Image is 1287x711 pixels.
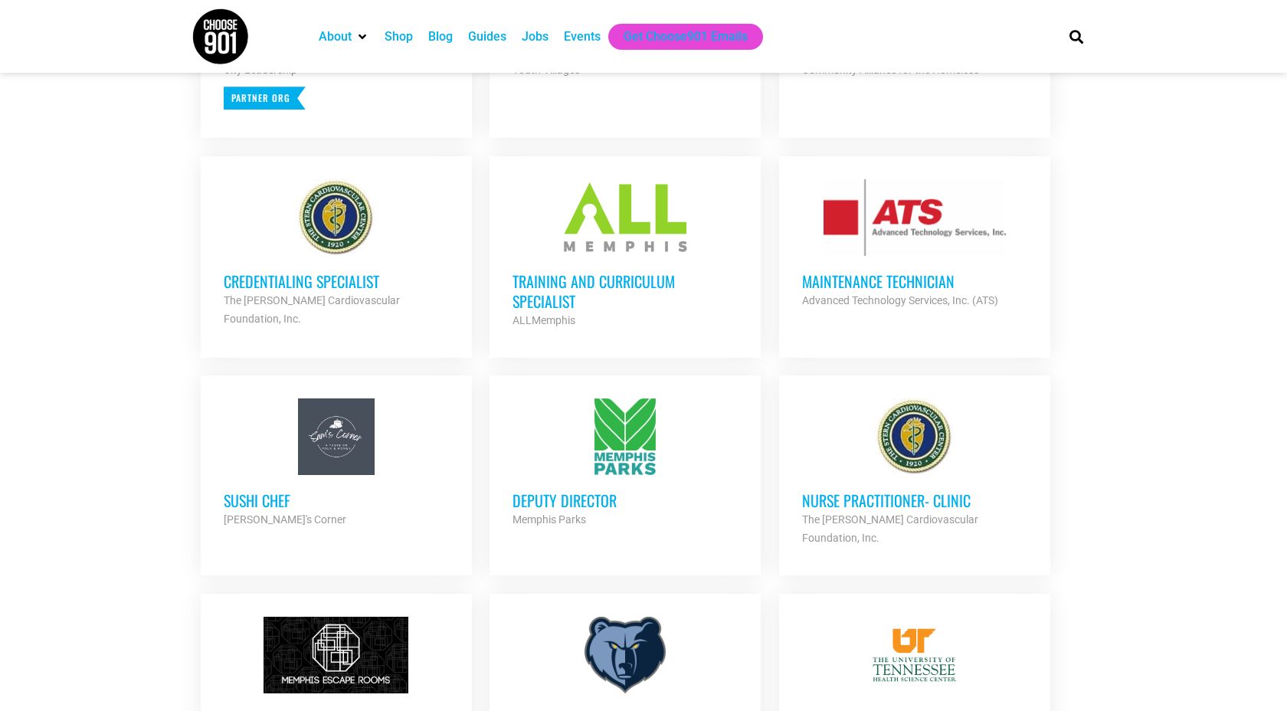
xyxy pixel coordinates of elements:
a: Sushi Chef [PERSON_NAME]'s Corner [201,375,472,552]
a: Credentialing Specialist The [PERSON_NAME] Cardiovascular Foundation, Inc. [201,156,472,351]
h3: Sushi Chef [224,490,449,510]
a: Maintenance Technician Advanced Technology Services, Inc. (ATS) [779,156,1050,333]
a: Jobs [522,28,549,46]
a: About [319,28,352,46]
nav: Main nav [311,24,1043,50]
h3: Deputy Director [513,490,738,510]
strong: The [PERSON_NAME] Cardiovascular Foundation, Inc. [224,294,400,325]
div: Search [1064,24,1089,49]
strong: ALLMemphis [513,314,575,326]
a: Blog [428,28,453,46]
a: Nurse Practitioner- Clinic The [PERSON_NAME] Cardiovascular Foundation, Inc. [779,375,1050,570]
div: About [311,24,377,50]
a: Get Choose901 Emails [624,28,748,46]
h3: Maintenance Technician [802,271,1027,291]
p: Partner Org [224,87,306,110]
a: Deputy Director Memphis Parks [490,375,761,552]
a: Events [564,28,601,46]
strong: [PERSON_NAME]'s Corner [224,513,346,526]
h3: Training and Curriculum Specialist [513,271,738,311]
a: Shop [385,28,413,46]
h3: Credentialing Specialist [224,271,449,291]
a: Training and Curriculum Specialist ALLMemphis [490,156,761,352]
strong: Advanced Technology Services, Inc. (ATS) [802,294,998,306]
h3: Nurse Practitioner- Clinic [802,490,1027,510]
a: Guides [468,28,506,46]
strong: The [PERSON_NAME] Cardiovascular Foundation, Inc. [802,513,978,544]
strong: Memphis Parks [513,513,586,526]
